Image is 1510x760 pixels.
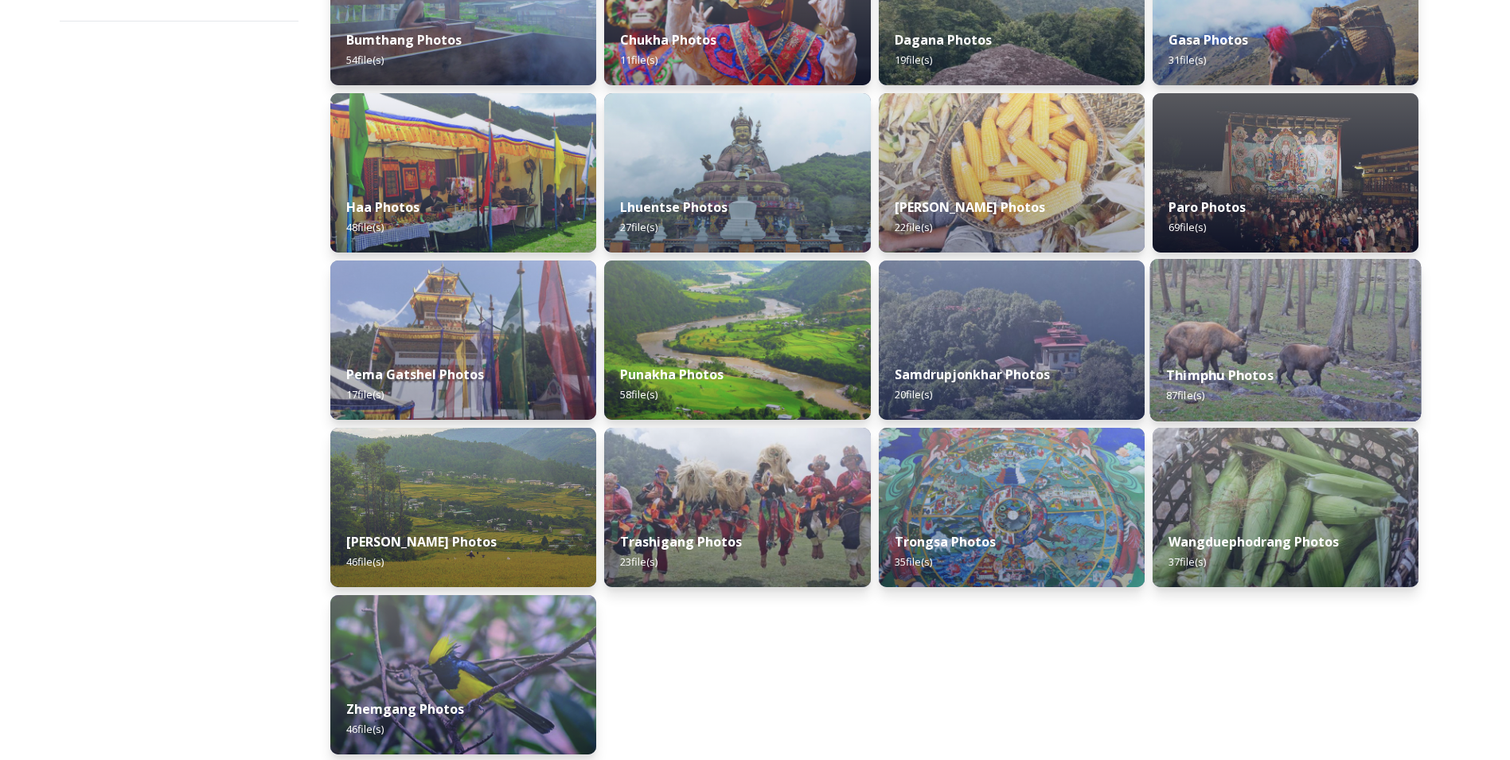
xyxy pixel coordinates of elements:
span: 48 file(s) [346,220,384,234]
strong: Paro Photos [1169,198,1246,216]
strong: Zhemgang Photos [346,700,464,718]
span: 58 file(s) [620,387,657,402]
strong: Bumthang Photos [346,31,462,49]
strong: [PERSON_NAME] Photos [895,198,1045,216]
span: 54 file(s) [346,53,384,67]
img: sakteng%2520festival.jpg [604,428,870,587]
span: 11 file(s) [620,53,657,67]
strong: [PERSON_NAME] Photos [346,533,497,550]
span: 17 file(s) [346,387,384,402]
strong: Trongsa Photos [895,533,996,550]
img: dzo1.jpg [604,261,870,420]
strong: Trashigang Photos [620,533,742,550]
img: Festival%2520Header.jpg [330,261,596,420]
strong: Samdrupjonkhar Photos [895,366,1050,383]
img: Teaser%2520image-%2520Dzo%2520ngkhag.jpg [330,428,596,587]
strong: Lhuentse Photos [620,198,728,216]
span: 37 file(s) [1169,554,1206,569]
img: visit%2520tengyezin%2520drawa%2520goenpa.jpg [879,261,1145,420]
span: 35 file(s) [895,554,932,569]
span: 31 file(s) [1169,53,1206,67]
img: Takin3%282%29.jpg [1149,259,1421,421]
strong: Thimphu Photos [1166,366,1274,384]
span: 23 file(s) [620,554,657,569]
img: parofestivals%2520teaser.jpg [1153,93,1418,253]
img: mongar5.jpg [879,93,1145,253]
strong: Haa Photos [346,198,419,216]
span: 27 file(s) [620,220,657,234]
img: local3.jpg [1153,428,1418,587]
strong: Wangduephodrang Photos [1169,533,1339,550]
span: 46 file(s) [346,722,384,736]
img: Takila1%283%29.jpg [604,93,870,253]
img: trongsadzong5.jpg [879,428,1145,587]
strong: Dagana Photos [895,31,992,49]
span: 69 file(s) [1169,220,1206,234]
strong: Gasa Photos [1169,31,1248,49]
strong: Pema Gatshel Photos [346,366,484,383]
span: 87 file(s) [1166,388,1204,402]
span: 22 file(s) [895,220,932,234]
strong: Punakha Photos [620,366,724,383]
strong: Chukha Photos [620,31,716,49]
span: 20 file(s) [895,387,932,402]
span: 46 file(s) [346,554,384,569]
span: 19 file(s) [895,53,932,67]
img: Haa%2520festival%2520story%2520image1.jpg [330,93,596,253]
img: zhemgang4.jpg [330,595,596,754]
